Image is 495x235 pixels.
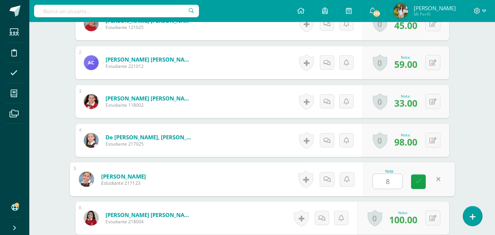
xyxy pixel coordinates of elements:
[389,213,417,226] span: 100.00
[34,5,199,17] input: Busca un usuario...
[414,11,456,17] span: Mi Perfil
[84,94,99,109] img: a37561f7a81bb836e3ea85627e69b01e.png
[373,169,406,173] div: Nota
[394,93,417,99] div: Nota:
[394,136,417,148] span: 98.00
[101,180,146,187] span: Estudiante 217123
[373,10,381,18] span: 273
[106,133,193,141] a: De [PERSON_NAME], [PERSON_NAME]
[394,19,417,32] span: 45.00
[394,4,408,18] img: 1621038d812b49b4a02ed4f78ccdb9d2.png
[394,132,417,137] div: Nota:
[394,55,417,60] div: Nota:
[106,219,193,225] span: Estudiante 218004
[367,210,382,227] a: 0
[84,16,99,31] img: 7d2d71fe9680123e753a72a6e680de7c.png
[101,172,146,180] a: [PERSON_NAME]
[106,24,193,30] span: Estudiante 121025
[394,97,417,109] span: 33.00
[79,172,94,187] img: 21a635ed5d37147a88ffd88ccc3ef10b.png
[373,54,387,71] a: 0
[106,95,193,102] a: [PERSON_NAME] [PERSON_NAME]
[106,211,193,219] a: [PERSON_NAME] [PERSON_NAME]
[394,58,417,70] span: 59.00
[373,174,402,189] input: 0-100.0
[84,55,99,70] img: 86028f82c08c39d2a5aeccfbd33da6aa.png
[373,15,387,32] a: 0
[389,210,417,215] div: Nota:
[84,133,99,148] img: 90a6350ad0d19d7ae015c2be2f843589.png
[106,141,193,147] span: Estudiante 217025
[106,63,193,69] span: Estudiante 221012
[84,211,99,225] img: c0528f884f815c433a1684ea9980fd24.png
[373,132,387,149] a: 0
[373,93,387,110] a: 0
[106,56,193,63] a: [PERSON_NAME] [PERSON_NAME]
[106,102,193,108] span: Estudiante 118002
[414,4,456,12] span: [PERSON_NAME]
